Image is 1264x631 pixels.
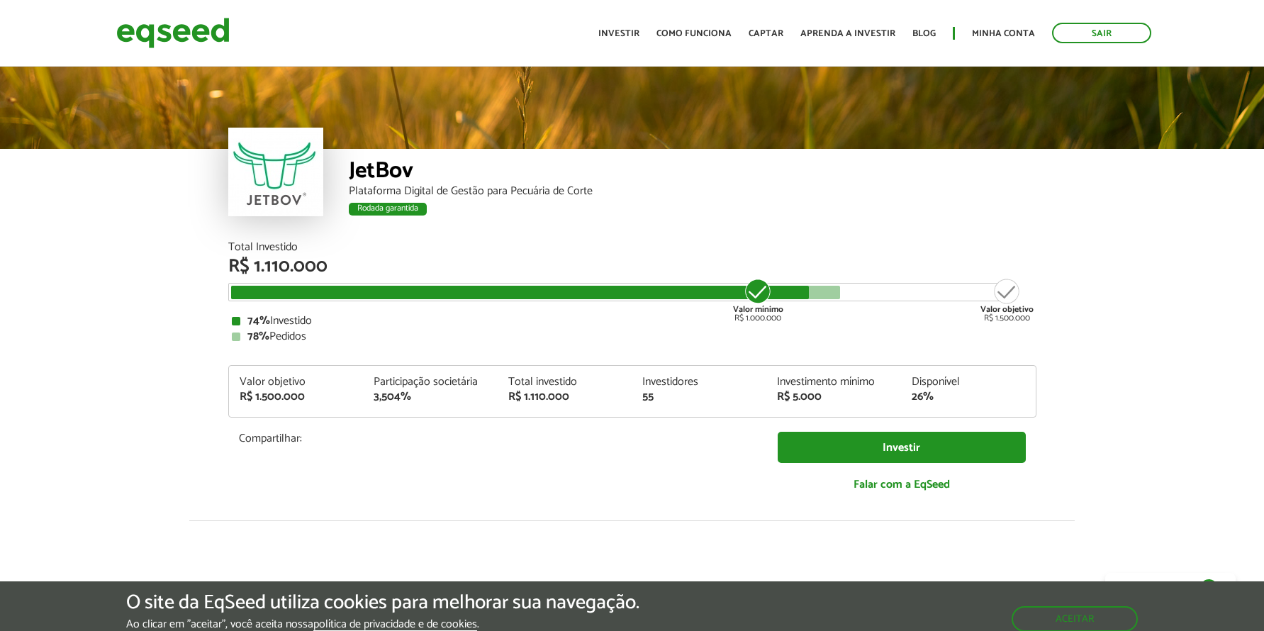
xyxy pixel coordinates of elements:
[912,29,936,38] a: Blog
[642,376,756,388] div: Investidores
[228,257,1036,276] div: R$ 1.110.000
[1052,23,1151,43] a: Sair
[980,303,1034,316] strong: Valor objetivo
[374,391,487,403] div: 3,504%
[777,376,890,388] div: Investimento mínimo
[642,391,756,403] div: 55
[116,14,230,52] img: EqSeed
[240,391,353,403] div: R$ 1.500.000
[126,592,639,614] h5: O site da EqSeed utiliza cookies para melhorar sua navegação.
[374,376,487,388] div: Participação societária
[980,277,1034,323] div: R$ 1.500.000
[508,391,622,403] div: R$ 1.110.000
[972,29,1035,38] a: Minha conta
[508,376,622,388] div: Total investido
[349,160,1036,186] div: JetBov
[733,303,783,316] strong: Valor mínimo
[656,29,732,38] a: Como funciona
[777,391,890,403] div: R$ 5.000
[232,315,1033,327] div: Investido
[598,29,639,38] a: Investir
[247,327,269,346] strong: 78%
[126,618,639,631] p: Ao clicar em "aceitar", você aceita nossa .
[778,470,1026,499] a: Falar com a EqSeed
[1105,573,1236,603] a: Fale conosco
[800,29,895,38] a: Aprenda a investir
[228,242,1036,253] div: Total Investido
[732,277,785,323] div: R$ 1.000.000
[912,376,1025,388] div: Disponível
[749,29,783,38] a: Captar
[232,331,1033,342] div: Pedidos
[778,432,1026,464] a: Investir
[247,311,270,330] strong: 74%
[313,619,477,631] a: política de privacidade e de cookies
[349,186,1036,197] div: Plataforma Digital de Gestão para Pecuária de Corte
[912,391,1025,403] div: 26%
[240,376,353,388] div: Valor objetivo
[349,203,427,216] div: Rodada garantida
[239,432,756,445] p: Compartilhar:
